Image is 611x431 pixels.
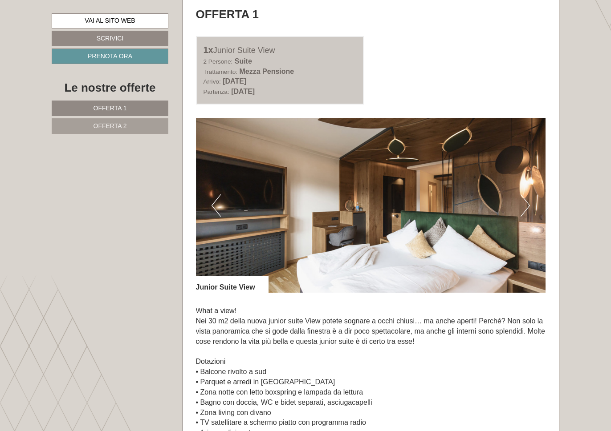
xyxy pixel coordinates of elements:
div: Junior Suite View [204,44,357,56]
small: 2 Persone: [204,58,233,65]
span: Offerta 1 [94,105,127,112]
b: [DATE] [231,88,255,95]
b: Mezza Pensione [240,68,294,75]
span: Offerta 2 [94,122,127,129]
a: Vai al sito web [52,13,168,28]
button: Previous [212,194,221,217]
small: Trattamento: [204,68,238,75]
small: Arrivo: [204,78,221,85]
div: Junior Suite View [196,276,269,293]
b: 1x [204,45,213,55]
img: image [196,118,546,293]
div: Offerta 1 [196,6,259,23]
b: Suite [235,57,252,65]
div: Le nostre offerte [52,80,168,96]
button: Next [521,194,530,217]
small: Partenza: [204,89,229,95]
a: Scrivici [52,31,168,46]
a: Prenota ora [52,48,168,64]
b: [DATE] [223,77,246,85]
